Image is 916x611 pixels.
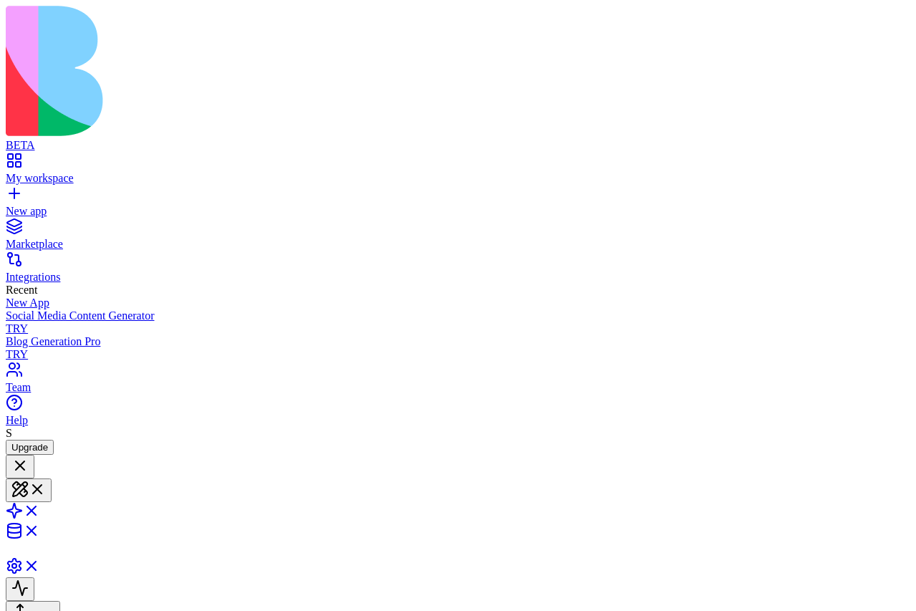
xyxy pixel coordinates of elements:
img: logo [6,6,582,136]
a: Marketplace [6,225,910,251]
div: Help [6,414,910,427]
a: New App [6,297,910,309]
div: Blog Generation Pro [6,335,910,348]
a: New app [6,192,910,218]
span: S [6,427,12,439]
a: Social Media Content GeneratorTRY [6,309,910,335]
div: Integrations [6,271,910,284]
button: Upgrade [6,440,54,455]
div: BETA [6,139,910,152]
a: Blog Generation ProTRY [6,335,910,361]
span: Recent [6,284,37,296]
a: Help [6,401,910,427]
div: TRY [6,348,910,361]
div: New app [6,205,910,218]
a: My workspace [6,159,910,185]
a: Integrations [6,258,910,284]
div: Social Media Content Generator [6,309,910,322]
a: BETA [6,126,910,152]
a: Team [6,368,910,394]
div: My workspace [6,172,910,185]
div: TRY [6,322,910,335]
a: Upgrade [6,441,54,453]
div: Marketplace [6,238,910,251]
div: Team [6,381,910,394]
